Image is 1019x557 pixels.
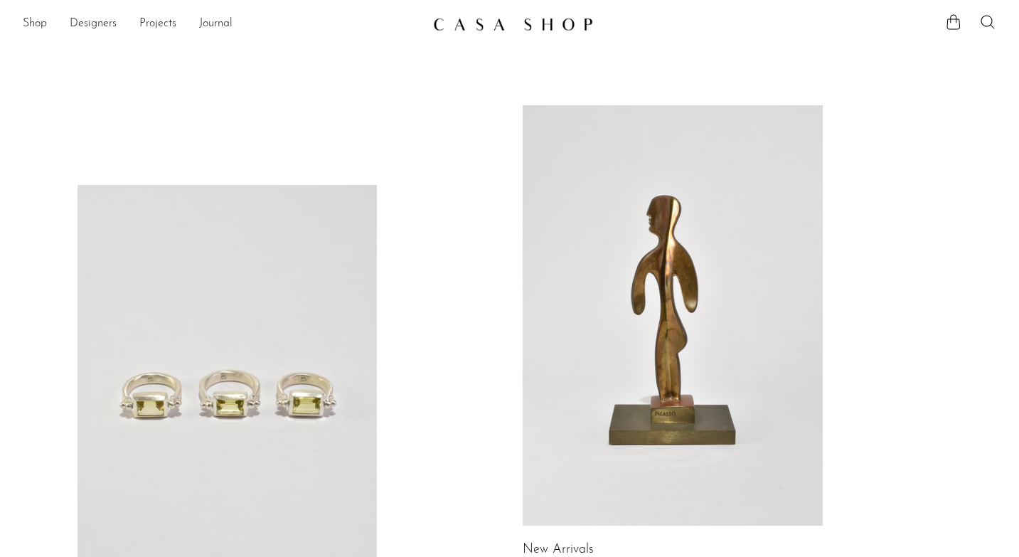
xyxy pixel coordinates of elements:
a: Designers [70,15,117,33]
a: Projects [139,15,176,33]
a: Journal [199,15,233,33]
nav: Desktop navigation [23,12,422,36]
a: New Arrivals [523,543,594,556]
ul: NEW HEADER MENU [23,12,422,36]
a: Shop [23,15,47,33]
